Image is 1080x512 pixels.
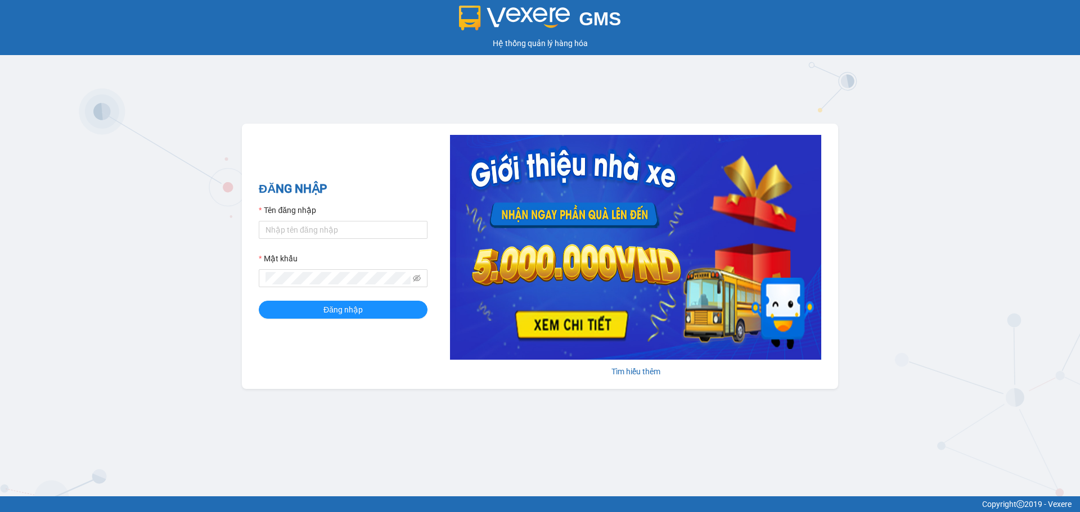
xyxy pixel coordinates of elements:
label: Mật khẩu [259,252,298,265]
input: Mật khẩu [265,272,411,284]
button: Đăng nhập [259,301,427,319]
span: eye-invisible [413,274,421,282]
div: Copyright 2019 - Vexere [8,498,1072,510]
span: copyright [1016,500,1024,508]
label: Tên đăng nhập [259,204,316,216]
div: Tìm hiểu thêm [450,365,821,378]
input: Tên đăng nhập [259,221,427,239]
img: banner-0 [450,135,821,360]
img: logo 2 [459,6,570,30]
div: Hệ thống quản lý hàng hóa [3,37,1077,49]
h2: ĐĂNG NHẬP [259,180,427,198]
a: GMS [459,17,622,26]
span: Đăng nhập [323,303,363,316]
span: GMS [579,8,621,29]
